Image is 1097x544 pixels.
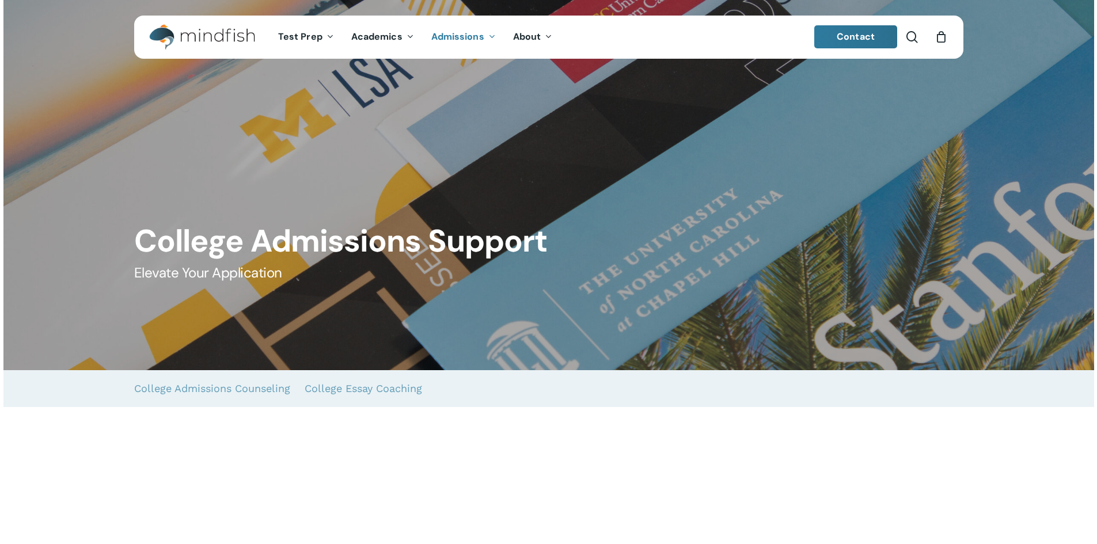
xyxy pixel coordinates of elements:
[814,25,897,48] a: Contact
[134,223,963,260] h1: College Admissions Support
[134,16,963,59] header: Main Menu
[134,264,963,282] h5: Elevate Your Application
[269,32,343,42] a: Test Prep
[343,32,423,42] a: Academics
[269,16,561,59] nav: Main Menu
[134,370,290,407] a: College Admissions Counseling
[423,32,504,42] a: Admissions
[351,31,403,43] span: Academics
[431,31,484,43] span: Admissions
[504,32,561,42] a: About
[837,31,875,43] span: Contact
[513,31,541,43] span: About
[278,31,322,43] span: Test Prep
[305,370,422,407] a: College Essay Coaching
